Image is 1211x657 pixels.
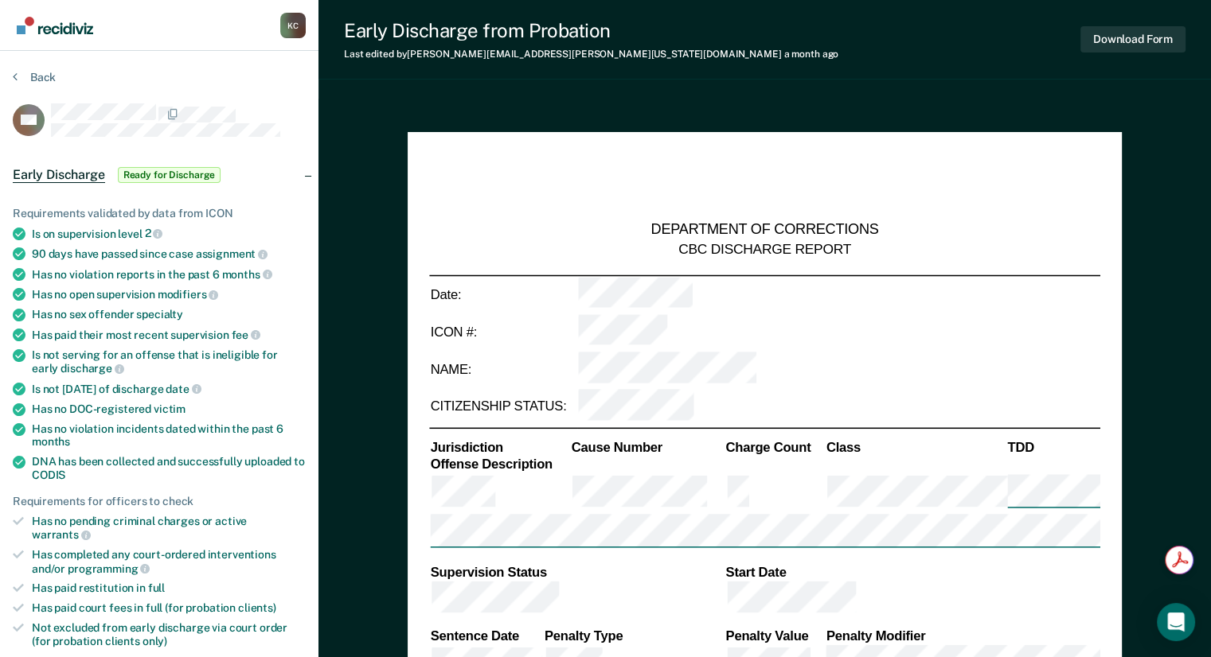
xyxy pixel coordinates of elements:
[13,167,105,183] span: Early Discharge
[784,49,839,60] span: a month ago
[32,308,306,321] div: Has no sex offender
[13,495,306,508] div: Requirements for officers to check
[725,628,825,645] th: Penalty Value
[280,13,306,38] button: Profile dropdown button
[429,563,725,581] th: Supervision Status
[32,247,306,261] div: 90 days have passed since case
[825,438,1006,456] th: Class
[32,455,306,482] div: DNA has been collected and successfully uploaded to
[13,207,306,220] div: Requirements validated by data from ICON
[32,528,91,541] span: warrants
[68,562,150,575] span: programming
[651,221,879,240] div: DEPARTMENT OF CORRECTIONS
[32,422,306,449] div: Has no violation incidents dated within the past 6
[544,628,725,645] th: Penalty Type
[136,308,183,321] span: specialty
[1080,26,1186,52] button: Download Form
[429,628,543,645] th: Sentence Date
[32,382,306,396] div: Is not [DATE] of discharge
[154,402,186,415] span: victim
[32,435,70,448] span: months
[61,362,124,375] span: discharge
[678,239,851,258] div: CBC DISCHARGE REPORT
[32,601,306,615] div: Has paid court fees in full (for probation
[1006,438,1100,456] th: TDD
[145,227,163,239] span: 2
[429,388,576,426] td: CITIZENSHIP STATUS:
[166,383,201,395] span: date
[32,348,306,375] div: Is not serving for an offense that is ineligible for early
[32,581,306,595] div: Has paid restitution in
[232,328,260,341] span: fee
[148,581,165,594] span: full
[429,438,570,456] th: Jurisdiction
[429,275,576,313] td: Date:
[13,70,56,84] button: Back
[32,515,306,542] div: Has no pending criminal charges or active
[238,601,276,614] span: clients)
[429,351,576,388] td: NAME:
[725,438,825,456] th: Charge Count
[32,328,306,342] div: Has paid their most recent supervision
[725,563,1100,581] th: Start Date
[32,621,306,648] div: Not excluded from early discharge via court order (for probation clients
[32,267,306,282] div: Has no violation reports in the past 6
[344,49,838,60] div: Last edited by [PERSON_NAME][EMAIL_ADDRESS][PERSON_NAME][US_STATE][DOMAIN_NAME]
[280,13,306,38] div: K C
[570,438,725,456] th: Cause Number
[825,628,1100,645] th: Penalty Modifier
[32,402,306,416] div: Has no DOC-registered
[196,247,268,260] span: assignment
[1157,603,1195,641] div: Open Intercom Messenger
[158,288,219,301] span: modifiers
[32,548,306,575] div: Has completed any court-ordered interventions and/or
[143,635,167,647] span: only)
[222,268,272,281] span: months
[32,287,306,301] div: Has no open supervision
[429,313,576,351] td: ICON #:
[17,17,93,34] img: Recidiviz
[32,468,65,481] span: CODIS
[429,456,570,473] th: Offense Description
[118,167,221,183] span: Ready for Discharge
[344,19,838,42] div: Early Discharge from Probation
[32,227,306,241] div: Is on supervision level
